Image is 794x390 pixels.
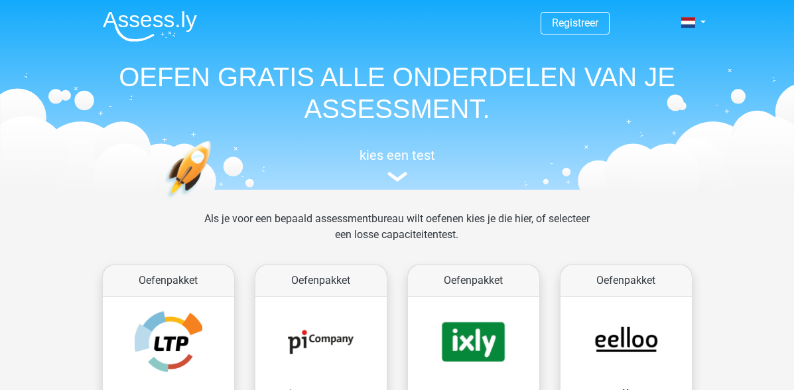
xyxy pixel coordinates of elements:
[552,17,598,29] a: Registreer
[165,141,263,261] img: oefenen
[92,147,702,182] a: kies een test
[92,147,702,163] h5: kies een test
[103,11,197,42] img: Assessly
[194,211,600,259] div: Als je voor een bepaald assessmentbureau wilt oefenen kies je die hier, of selecteer een losse ca...
[387,172,407,182] img: assessment
[92,61,702,125] h1: OEFEN GRATIS ALLE ONDERDELEN VAN JE ASSESSMENT.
